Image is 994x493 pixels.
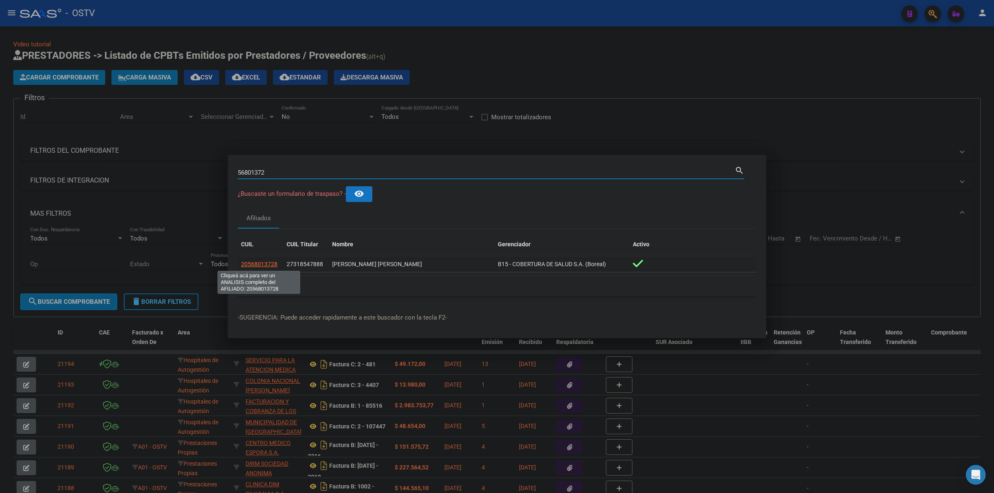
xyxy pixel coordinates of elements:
div: Open Intercom Messenger [966,465,986,485]
div: Afiliados [246,214,271,223]
datatable-header-cell: Nombre [329,236,495,253]
mat-icon: search [735,165,744,175]
span: 20568013728 [241,261,277,267]
datatable-header-cell: Gerenciador [495,236,630,253]
span: ¿Buscaste un formulario de traspaso? - [238,190,346,197]
span: Activo [633,241,649,248]
p: -SUGERENCIA: Puede acceder rapidamente a este buscador con la tecla F2- [238,313,756,322]
div: [PERSON_NAME] [PERSON_NAME] [332,260,491,269]
span: CUIL [241,241,253,248]
span: B15 - COBERTURA DE SALUD S.A. (Boreal) [498,261,606,267]
mat-icon: remove_red_eye [354,189,364,199]
span: Gerenciador [498,241,531,248]
span: CUIL Titular [287,241,318,248]
span: Nombre [332,241,353,248]
datatable-header-cell: Activo [630,236,756,253]
div: 1 total [238,276,756,296]
datatable-header-cell: CUIL Titular [283,236,329,253]
span: 27318547888 [287,261,323,267]
datatable-header-cell: CUIL [238,236,283,253]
